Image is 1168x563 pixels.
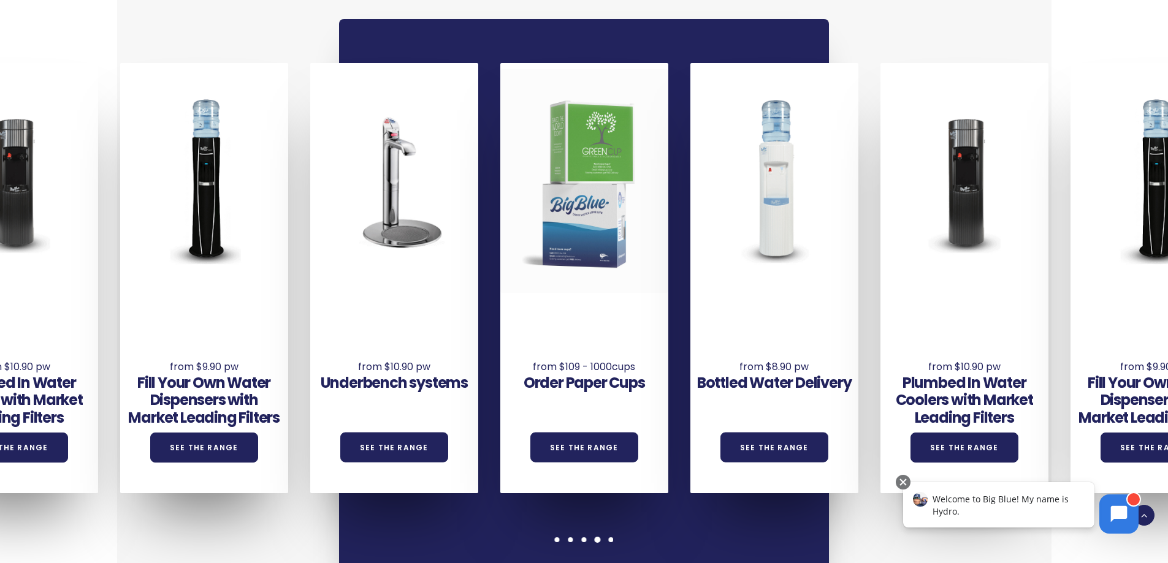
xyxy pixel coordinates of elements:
[896,372,1033,428] a: Plumbed In Water Coolers with Market Leading Filters
[128,372,280,428] a: Fill Your Own Water Dispensers with Market Leading Filters
[524,372,645,393] a: Order Paper Cups
[910,433,1018,463] a: See the Range
[150,433,258,463] a: See the Range
[720,433,828,463] a: See the Range
[697,372,852,393] a: Bottled Water Delivery
[340,433,448,463] a: See the Range
[890,472,1151,546] iframe: Chatbot
[321,372,468,393] a: Underbench systems
[530,433,638,463] a: See the Range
